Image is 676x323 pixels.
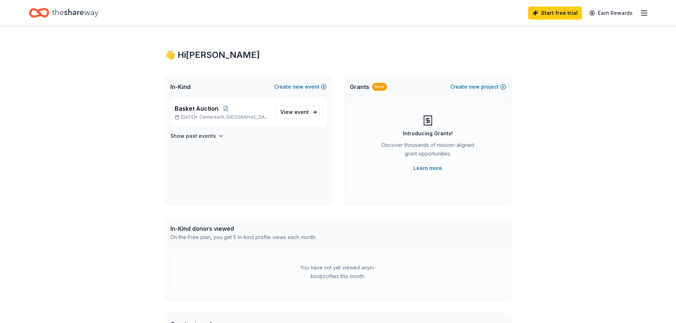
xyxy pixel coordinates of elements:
div: In-Kind donors viewed [170,224,316,233]
div: 👋 Hi [PERSON_NAME] [165,49,512,61]
a: Home [29,4,98,21]
a: Learn more [413,164,442,173]
span: event [294,109,309,115]
a: Earn Rewards [585,7,637,20]
button: Createnewevent [274,82,327,91]
span: new [469,82,480,91]
span: Basket Auction [175,104,218,113]
span: Grants [350,82,369,91]
a: Start free trial [528,7,582,20]
button: Show past events [170,132,224,140]
div: Introducing Grants! [403,129,453,138]
div: New [372,83,387,91]
span: new [293,82,303,91]
p: [DATE] • [175,114,270,120]
span: View [280,108,309,116]
span: Centereach, [GEOGRAPHIC_DATA] [199,114,269,120]
span: In-Kind [170,82,191,91]
div: You have not yet viewed any in-kind profiles this month. [293,263,383,281]
div: On the Free plan, you get 5 in-kind profile views each month. [170,233,316,242]
button: Createnewproject [450,82,506,91]
div: Discover thousands of mission-aligned grant opportunities. [379,141,477,161]
h4: Show past events [170,132,216,140]
a: View event [276,106,322,119]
